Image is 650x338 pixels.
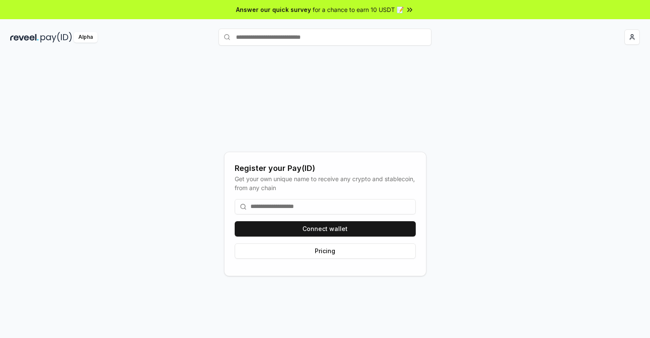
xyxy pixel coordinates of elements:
span: Answer our quick survey [236,5,311,14]
button: Pricing [235,243,416,259]
button: Connect wallet [235,221,416,237]
span: for a chance to earn 10 USDT 📝 [313,5,404,14]
div: Register your Pay(ID) [235,162,416,174]
img: pay_id [40,32,72,43]
div: Alpha [74,32,98,43]
img: reveel_dark [10,32,39,43]
div: Get your own unique name to receive any crypto and stablecoin, from any chain [235,174,416,192]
